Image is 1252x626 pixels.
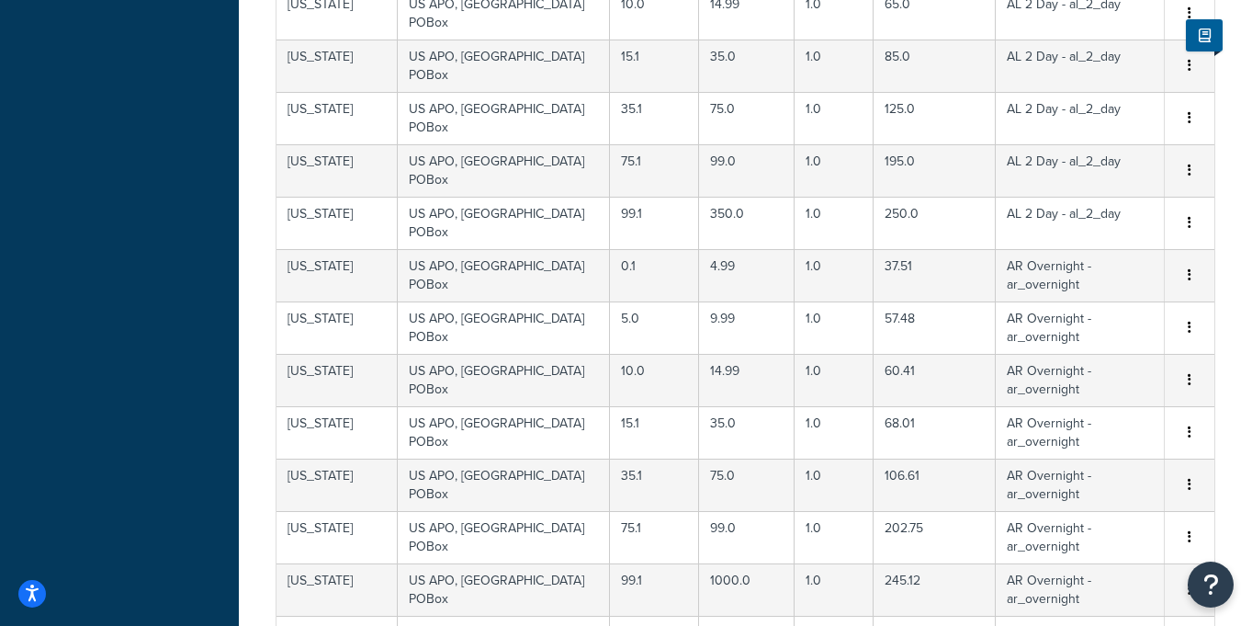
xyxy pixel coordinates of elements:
[398,563,610,616] td: US APO, [GEOGRAPHIC_DATA] POBox
[610,92,699,144] td: 35.1
[699,197,795,249] td: 350.0
[795,563,874,616] td: 1.0
[610,406,699,459] td: 15.1
[610,459,699,511] td: 35.1
[996,354,1165,406] td: AR Overnight - ar_overnight
[276,563,398,616] td: [US_STATE]
[795,40,874,92] td: 1.0
[610,354,699,406] td: 10.0
[996,144,1165,197] td: AL 2 Day - al_2_day
[996,249,1165,302] td: AR Overnight - ar_overnight
[996,197,1165,249] td: AL 2 Day - al_2_day
[996,459,1165,511] td: AR Overnight - ar_overnight
[874,459,996,511] td: 106.61
[398,40,610,92] td: US APO, [GEOGRAPHIC_DATA] POBox
[398,197,610,249] td: US APO, [GEOGRAPHIC_DATA] POBox
[398,249,610,302] td: US APO, [GEOGRAPHIC_DATA] POBox
[610,40,699,92] td: 15.1
[795,406,874,459] td: 1.0
[699,249,795,302] td: 4.99
[276,354,398,406] td: [US_STATE]
[996,406,1165,459] td: AR Overnight - ar_overnight
[276,459,398,511] td: [US_STATE]
[795,197,874,249] td: 1.0
[276,144,398,197] td: [US_STATE]
[874,354,996,406] td: 60.41
[874,406,996,459] td: 68.01
[398,459,610,511] td: US APO, [GEOGRAPHIC_DATA] POBox
[874,144,996,197] td: 195.0
[398,406,610,459] td: US APO, [GEOGRAPHIC_DATA] POBox
[996,511,1165,563] td: AR Overnight - ar_overnight
[398,144,610,197] td: US APO, [GEOGRAPHIC_DATA] POBox
[398,302,610,354] td: US APO, [GEOGRAPHIC_DATA] POBox
[874,40,996,92] td: 85.0
[699,406,795,459] td: 35.0
[795,302,874,354] td: 1.0
[276,249,398,302] td: [US_STATE]
[276,511,398,563] td: [US_STATE]
[276,92,398,144] td: [US_STATE]
[610,511,699,563] td: 75.1
[699,144,795,197] td: 99.0
[276,302,398,354] td: [US_STATE]
[699,40,795,92] td: 35.0
[398,511,610,563] td: US APO, [GEOGRAPHIC_DATA] POBox
[996,563,1165,616] td: AR Overnight - ar_overnight
[610,249,699,302] td: 0.1
[1188,562,1234,608] button: Open Resource Center
[996,302,1165,354] td: AR Overnight - ar_overnight
[276,40,398,92] td: [US_STATE]
[795,354,874,406] td: 1.0
[795,511,874,563] td: 1.0
[874,92,996,144] td: 125.0
[610,144,699,197] td: 75.1
[699,92,795,144] td: 75.0
[874,302,996,354] td: 57.48
[699,354,795,406] td: 14.99
[398,354,610,406] td: US APO, [GEOGRAPHIC_DATA] POBox
[874,511,996,563] td: 202.75
[610,563,699,616] td: 99.1
[610,197,699,249] td: 99.1
[795,144,874,197] td: 1.0
[610,302,699,354] td: 5.0
[699,459,795,511] td: 75.0
[996,92,1165,144] td: AL 2 Day - al_2_day
[795,249,874,302] td: 1.0
[276,197,398,249] td: [US_STATE]
[874,249,996,302] td: 37.51
[699,563,795,616] td: 1000.0
[1186,19,1223,51] button: Show Help Docs
[874,563,996,616] td: 245.12
[874,197,996,249] td: 250.0
[276,406,398,459] td: [US_STATE]
[699,511,795,563] td: 99.0
[795,459,874,511] td: 1.0
[795,92,874,144] td: 1.0
[398,92,610,144] td: US APO, [GEOGRAPHIC_DATA] POBox
[699,302,795,354] td: 9.99
[996,40,1165,92] td: AL 2 Day - al_2_day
